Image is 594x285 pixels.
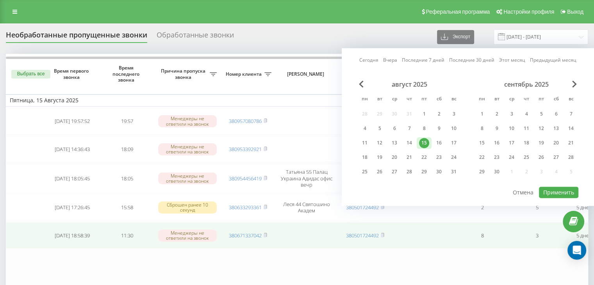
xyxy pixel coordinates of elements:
a: Вчера [383,57,397,64]
div: пт 19 сент. 2025 г. [534,137,549,149]
td: 2 [455,194,510,221]
div: пн 11 авг. 2025 г. [357,137,372,149]
div: 12 [375,138,385,148]
div: пт 29 авг. 2025 г. [417,166,432,178]
div: сб 16 авг. 2025 г. [432,137,446,149]
td: [DATE] 14:36:43 [45,136,100,163]
div: 29 [419,167,429,177]
a: 380501724492 [346,232,379,239]
div: 25 [360,167,370,177]
div: 15 [419,138,429,148]
div: сб 9 авг. 2025 г. [432,123,446,134]
span: Previous Month [359,80,364,87]
td: 5 [510,194,564,221]
div: 10 [507,123,517,134]
div: 22 [477,152,487,162]
div: пн 29 сент. 2025 г. [474,166,489,178]
div: август 2025 [357,80,461,88]
div: 10 [449,123,459,134]
td: [DATE] 18:58:39 [45,222,100,249]
div: 6 [389,123,400,134]
div: сб 2 авг. 2025 г. [432,108,446,120]
div: вт 19 авг. 2025 г. [372,151,387,163]
span: Номер клиента [225,71,264,77]
div: ср 20 авг. 2025 г. [387,151,402,163]
span: Next Month [572,80,577,87]
div: 14 [566,123,576,134]
div: ср 3 сент. 2025 г. [504,108,519,120]
a: Предыдущий месяц [530,57,576,64]
abbr: вторник [374,94,385,105]
td: 19:57 [100,108,154,135]
abbr: воскресенье [448,94,460,105]
div: чт 11 сент. 2025 г. [519,123,534,134]
td: 18:09 [100,136,154,163]
div: пн 8 сент. 2025 г. [474,123,489,134]
abbr: воскресенье [565,94,577,105]
div: Обработанные звонки [157,31,234,43]
div: сб 6 сент. 2025 г. [549,108,564,120]
div: вт 30 сент. 2025 г. [489,166,504,178]
div: 21 [566,138,576,148]
div: вс 21 сент. 2025 г. [564,137,578,149]
div: 27 [389,167,400,177]
div: 18 [521,138,532,148]
div: 19 [536,138,546,148]
div: вс 3 авг. 2025 г. [446,108,461,120]
td: [DATE] 19:57:52 [45,108,100,135]
div: вт 16 сент. 2025 г. [489,137,504,149]
div: чт 4 сент. 2025 г. [519,108,534,120]
td: [DATE] 18:05:45 [45,164,100,192]
div: пн 15 сент. 2025 г. [474,137,489,149]
div: пт 22 авг. 2025 г. [417,151,432,163]
div: вт 5 авг. 2025 г. [372,123,387,134]
div: ср 27 авг. 2025 г. [387,166,402,178]
span: Время последнего звонка [106,65,148,83]
div: 29 [477,167,487,177]
div: 4 [521,109,532,119]
td: [DATE] 17:26:45 [45,194,100,221]
div: вс 31 авг. 2025 г. [446,166,461,178]
span: Время первого звонка [51,68,93,80]
div: Менеджеры не ответили на звонок [158,173,217,184]
div: 25 [521,152,532,162]
div: 2 [492,109,502,119]
div: 19 [375,152,385,162]
div: пт 15 авг. 2025 г. [417,137,432,149]
span: Выход [567,9,583,15]
div: 23 [434,152,444,162]
div: пн 18 авг. 2025 г. [357,151,372,163]
a: 380954456419 [229,175,262,182]
div: вт 9 сент. 2025 г. [489,123,504,134]
div: чт 25 сент. 2025 г. [519,151,534,163]
td: 11:30 [100,222,154,249]
div: Менеджеры не ответили на звонок [158,115,217,127]
div: 9 [492,123,502,134]
div: сб 30 авг. 2025 г. [432,166,446,178]
div: Необработанные пропущенные звонки [6,31,147,43]
div: вс 17 авг. 2025 г. [446,137,461,149]
abbr: четверг [521,94,532,105]
td: Татьяна 55 Палац Украина Адидас офис вечр [275,164,338,192]
div: пт 5 сент. 2025 г. [534,108,549,120]
div: вс 28 сент. 2025 г. [564,151,578,163]
div: 13 [389,138,400,148]
div: 3 [507,109,517,119]
div: чт 7 авг. 2025 г. [402,123,417,134]
div: чт 21 авг. 2025 г. [402,151,417,163]
div: ср 24 сент. 2025 г. [504,151,519,163]
div: ср 17 сент. 2025 г. [504,137,519,149]
div: 15 [477,138,487,148]
div: 27 [551,152,561,162]
div: 8 [477,123,487,134]
div: 24 [449,152,459,162]
div: ср 6 авг. 2025 г. [387,123,402,134]
div: сб 27 сент. 2025 г. [549,151,564,163]
div: пн 4 авг. 2025 г. [357,123,372,134]
button: Применить [539,187,578,198]
abbr: понедельник [359,94,371,105]
span: Причина пропуска звонка [158,68,210,80]
div: 18 [360,152,370,162]
div: 7 [404,123,414,134]
div: сб 23 авг. 2025 г. [432,151,446,163]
